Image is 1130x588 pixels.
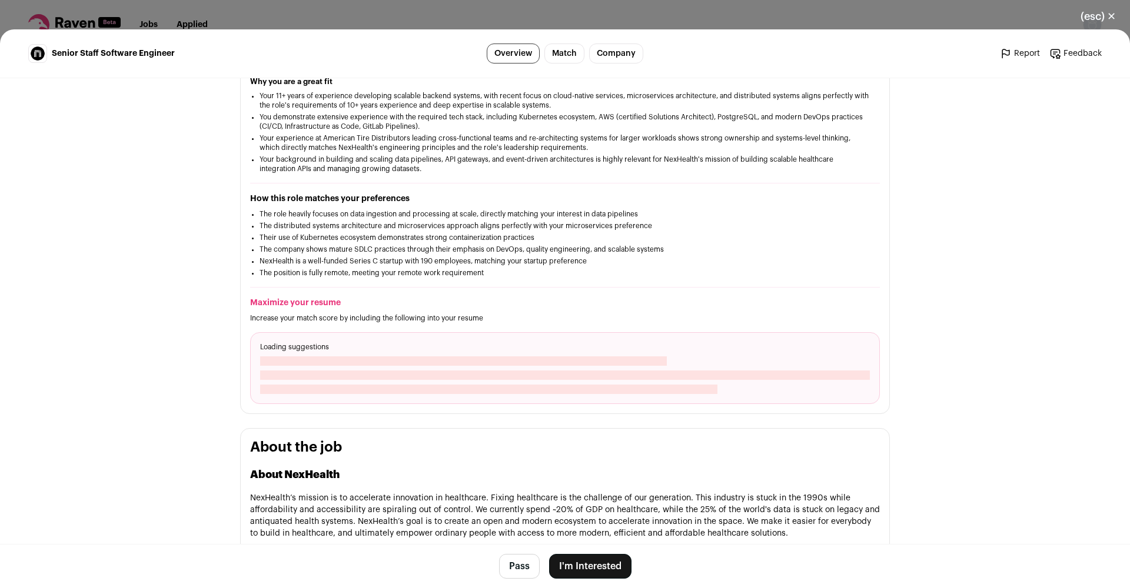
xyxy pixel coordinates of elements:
img: bab411f9ce93f5837e945b79d9661288081c6da164abe2bb270130476649431f.png [29,46,46,61]
p: NexHealth’s mission is to accelerate innovation in healthcare. Fixing healthcare is the challenge... [250,492,880,539]
strong: About NexHealth [250,469,340,480]
a: Feedback [1049,48,1102,59]
li: The position is fully remote, meeting your remote work requirement [260,268,870,278]
a: Overview [487,44,540,64]
div: Loading suggestions [250,332,880,404]
span: Senior Staff Software Engineer [52,48,175,59]
h2: Why you are a great fit [250,77,880,86]
li: The role heavily focuses on data ingestion and processing at scale, directly matching your intere... [260,209,870,219]
h2: How this role matches your preferences [250,193,880,205]
li: Your experience at American Tire Distributors leading cross-functional teams and re-architecting ... [260,133,870,152]
li: Your 11+ years of experience developing scalable backend systems, with recent focus on cloud-nati... [260,91,870,110]
li: You demonstrate extensive experience with the required tech stack, including Kubernetes ecosystem... [260,112,870,131]
a: Match [544,44,584,64]
button: Close modal [1066,4,1130,29]
li: The company shows mature SDLC practices through their emphasis on DevOps, quality engineering, an... [260,245,870,254]
li: The distributed systems architecture and microservices approach aligns perfectly with your micros... [260,221,870,230]
a: Company [589,44,643,64]
li: Their use of Kubernetes ecosystem demonstrates strong containerization practices [260,233,870,242]
li: Your background in building and scaling data pipelines, API gateways, and event-driven architectu... [260,155,870,173]
h2: Maximize your resume [250,297,880,309]
a: Report [1000,48,1040,59]
button: Pass [499,554,540,579]
li: NexHealth is a well-funded Series C startup with 190 employees, matching your startup preference [260,256,870,266]
p: Increase your match score by including the following into your resume [250,313,880,323]
button: I'm Interested [549,554,632,579]
h2: About the job [250,438,880,457]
